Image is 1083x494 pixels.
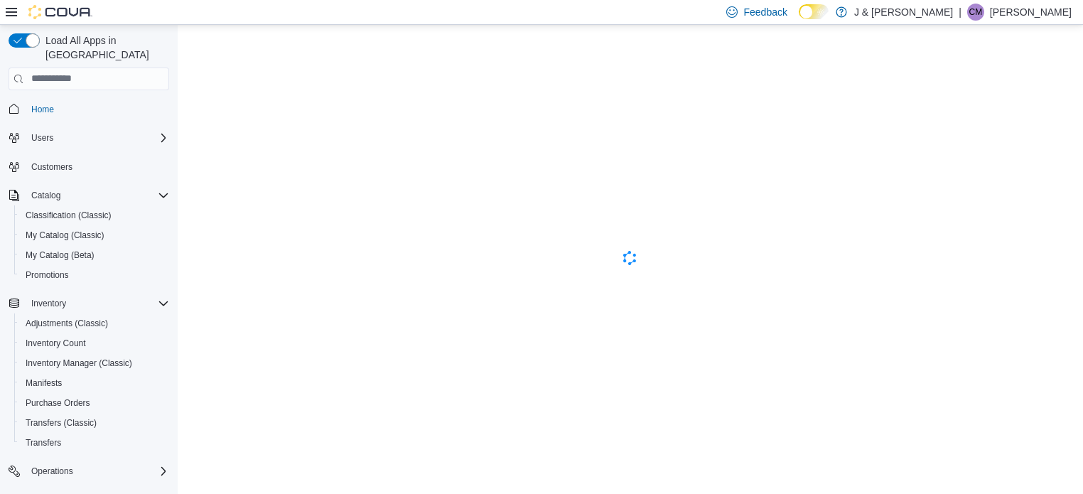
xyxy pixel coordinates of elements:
[3,128,175,148] button: Users
[20,335,169,352] span: Inventory Count
[26,187,169,204] span: Catalog
[26,129,169,146] span: Users
[26,100,169,118] span: Home
[20,315,169,332] span: Adjustments (Classic)
[31,104,54,115] span: Home
[20,267,169,284] span: Promotions
[26,159,78,176] a: Customers
[26,129,59,146] button: Users
[31,466,73,477] span: Operations
[20,375,68,392] a: Manifests
[26,230,104,241] span: My Catalog (Classic)
[743,5,787,19] span: Feedback
[14,265,175,285] button: Promotions
[14,373,175,393] button: Manifests
[26,397,90,409] span: Purchase Orders
[26,463,169,480] span: Operations
[14,313,175,333] button: Adjustments (Classic)
[3,99,175,119] button: Home
[20,414,102,431] a: Transfers (Classic)
[26,295,169,312] span: Inventory
[20,227,110,244] a: My Catalog (Classic)
[14,433,175,453] button: Transfers
[14,353,175,373] button: Inventory Manager (Classic)
[26,377,62,389] span: Manifests
[20,394,169,412] span: Purchase Orders
[959,4,961,21] p: |
[20,414,169,431] span: Transfers (Classic)
[26,463,79,480] button: Operations
[26,249,95,261] span: My Catalog (Beta)
[31,298,66,309] span: Inventory
[20,434,67,451] a: Transfers
[20,355,138,372] a: Inventory Manager (Classic)
[26,318,108,329] span: Adjustments (Classic)
[14,245,175,265] button: My Catalog (Beta)
[20,375,169,392] span: Manifests
[20,355,169,372] span: Inventory Manager (Classic)
[3,186,175,205] button: Catalog
[3,461,175,481] button: Operations
[3,156,175,177] button: Customers
[26,269,69,281] span: Promotions
[20,247,100,264] a: My Catalog (Beta)
[799,4,829,19] input: Dark Mode
[990,4,1072,21] p: [PERSON_NAME]
[20,434,169,451] span: Transfers
[26,338,86,349] span: Inventory Count
[26,158,169,176] span: Customers
[20,227,169,244] span: My Catalog (Classic)
[31,161,72,173] span: Customers
[14,333,175,353] button: Inventory Count
[26,358,132,369] span: Inventory Manager (Classic)
[854,4,953,21] p: J & [PERSON_NAME]
[969,4,983,21] span: CM
[20,207,117,224] a: Classification (Classic)
[14,413,175,433] button: Transfers (Classic)
[20,247,169,264] span: My Catalog (Beta)
[20,315,114,332] a: Adjustments (Classic)
[14,205,175,225] button: Classification (Classic)
[40,33,169,62] span: Load All Apps in [GEOGRAPHIC_DATA]
[31,190,60,201] span: Catalog
[26,417,97,429] span: Transfers (Classic)
[20,267,75,284] a: Promotions
[26,295,72,312] button: Inventory
[26,437,61,449] span: Transfers
[26,210,112,221] span: Classification (Classic)
[967,4,984,21] div: Cheyenne Mann
[26,101,60,118] a: Home
[26,187,66,204] button: Catalog
[31,132,53,144] span: Users
[14,393,175,413] button: Purchase Orders
[20,207,169,224] span: Classification (Classic)
[20,394,96,412] a: Purchase Orders
[3,294,175,313] button: Inventory
[20,335,92,352] a: Inventory Count
[799,19,799,20] span: Dark Mode
[14,225,175,245] button: My Catalog (Classic)
[28,5,92,19] img: Cova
